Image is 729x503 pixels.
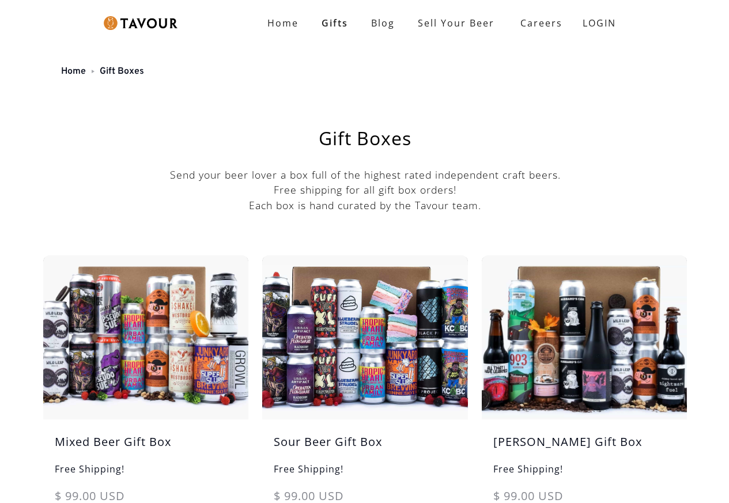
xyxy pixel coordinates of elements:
[267,17,299,29] strong: Home
[506,7,571,39] a: Careers
[72,129,658,148] h1: Gift Boxes
[43,167,687,213] p: Send your beer lover a box full of the highest rated independent craft beers. Free shipping for a...
[61,66,86,77] a: Home
[262,433,467,462] h5: Sour Beer Gift Box
[482,433,687,462] h5: [PERSON_NAME] Gift Box
[482,462,687,487] h6: Free Shipping!
[256,12,310,35] a: Home
[571,12,628,35] a: LOGIN
[262,462,467,487] h6: Free Shipping!
[43,462,248,487] h6: Free Shipping!
[360,12,406,35] a: Blog
[100,66,144,77] a: Gift Boxes
[406,12,506,35] a: Sell Your Beer
[43,433,248,462] h5: Mixed Beer Gift Box
[310,12,360,35] a: Gifts
[520,12,562,35] strong: Careers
